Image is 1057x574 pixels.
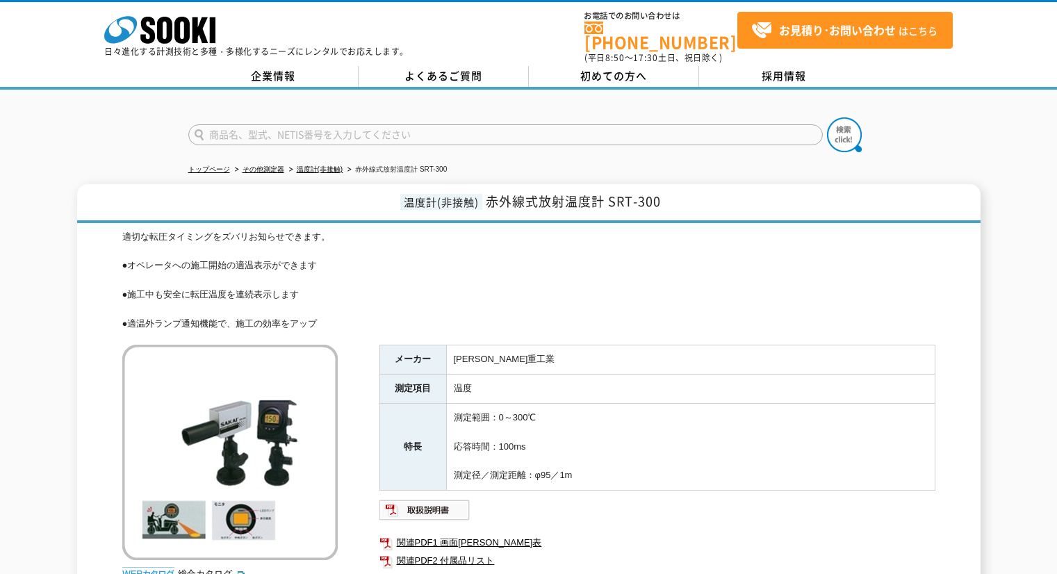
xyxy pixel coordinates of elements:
[379,375,446,404] th: 測定項目
[122,230,935,331] div: 適切な転圧タイミングをズバリお知らせできます。 ●オペレータへの施工開始の適温表示ができます ●施工中も安全に転圧温度を連続表示します ●適温外ランプ通知機能で、施工の効率をアップ
[737,12,953,49] a: お見積り･お問い合わせはこちら
[584,51,722,64] span: (平日 ～ 土日、祝日除く)
[379,508,470,518] a: 取扱説明書
[188,165,230,173] a: トップページ
[751,20,937,41] span: はこちら
[104,47,409,56] p: 日々進化する計測技術と多種・多様化するニーズにレンタルでお応えします。
[345,163,447,177] li: 赤外線式放射温度計 SRT-300
[584,12,737,20] span: お電話でのお問い合わせは
[605,51,625,64] span: 8:50
[188,124,823,145] input: 商品名、型式、NETIS番号を入力してください
[243,165,284,173] a: その他測定器
[584,22,737,50] a: [PHONE_NUMBER]
[827,117,862,152] img: btn_search.png
[400,194,482,210] span: 温度計(非接触)
[446,345,935,375] td: [PERSON_NAME]重工業
[359,66,529,87] a: よくあるご質問
[699,66,869,87] a: 採用情報
[379,404,446,491] th: 特長
[529,66,699,87] a: 初めての方へ
[379,345,446,375] th: メーカー
[297,165,343,173] a: 温度計(非接触)
[633,51,658,64] span: 17:30
[446,404,935,491] td: 測定範囲：0～300℃ 応答時間：100ms 測定径／測定距離：φ95／1m
[779,22,896,38] strong: お見積り･お問い合わせ
[379,552,935,570] a: 関連PDF2 付属品リスト
[122,345,338,560] img: 赤外線式放射温度計 SRT-300
[379,534,935,552] a: 関連PDF1 画面[PERSON_NAME]表
[580,68,647,83] span: 初めての方へ
[486,192,661,211] span: 赤外線式放射温度計 SRT-300
[446,375,935,404] td: 温度
[379,499,470,521] img: 取扱説明書
[188,66,359,87] a: 企業情報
